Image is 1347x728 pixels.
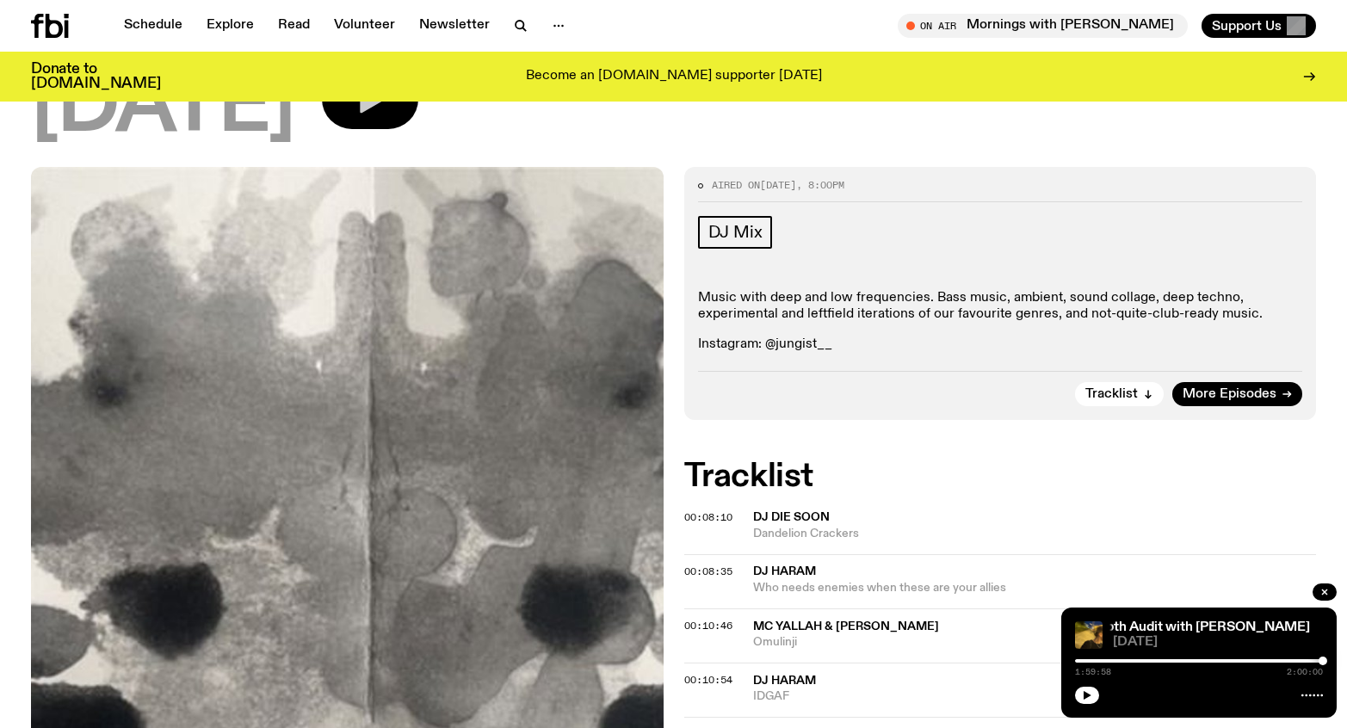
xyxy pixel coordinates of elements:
[898,14,1188,38] button: On AirMornings with [PERSON_NAME]
[1085,388,1138,401] span: Tracklist
[1035,620,1310,634] a: Variable Depth Audit with [PERSON_NAME]
[526,69,822,84] p: Become an [DOMAIN_NAME] supporter [DATE]
[409,14,500,38] a: Newsletter
[796,178,844,192] span: , 8:00pm
[31,69,294,146] span: [DATE]
[684,619,732,632] span: 00:10:46
[1113,636,1323,649] span: [DATE]
[698,336,1303,353] p: Instagram: @jungist__
[1075,382,1164,406] button: Tracklist
[1172,382,1302,406] a: More Episodes
[712,178,760,192] span: Aired on
[760,178,796,192] span: [DATE]
[753,526,1317,542] span: Dandelion Crackers
[196,14,264,38] a: Explore
[753,511,830,523] span: DJ DIE SOON
[1202,14,1316,38] button: Support Us
[684,567,732,577] button: 00:08:35
[698,216,773,249] a: DJ Mix
[1212,18,1282,34] span: Support Us
[684,621,732,631] button: 00:10:46
[753,580,1317,596] span: Who needs enemies when these are your allies
[698,290,1303,323] p: Music with deep and low frequencies. Bass music, ambient, sound collage, deep techno, experimenta...
[684,565,732,578] span: 00:08:35
[753,620,939,632] span: MC Yallah & [PERSON_NAME]
[684,673,732,687] span: 00:10:54
[753,675,816,687] span: DJ Haram
[684,461,1317,492] h2: Tracklist
[684,510,732,524] span: 00:08:10
[684,513,732,522] button: 00:08:10
[753,688,1317,705] span: IDGAF
[708,223,763,242] span: DJ Mix
[268,14,320,38] a: Read
[1183,388,1276,401] span: More Episodes
[1075,668,1111,676] span: 1:59:58
[114,14,193,38] a: Schedule
[684,676,732,685] button: 00:10:54
[1287,668,1323,676] span: 2:00:00
[324,14,405,38] a: Volunteer
[753,634,1317,651] span: Omulinji
[753,565,816,577] span: DJ Haram
[31,62,161,91] h3: Donate to [DOMAIN_NAME]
